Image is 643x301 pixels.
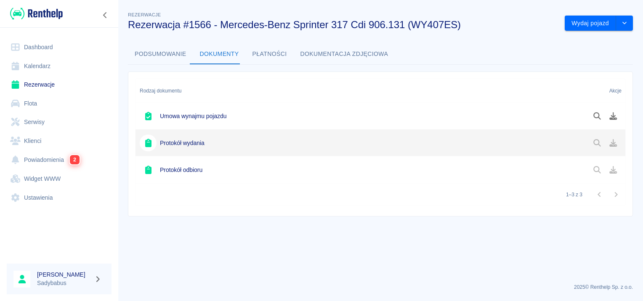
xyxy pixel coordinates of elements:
a: Ustawienia [7,188,112,207]
button: drop-down [616,16,633,31]
a: Kalendarz [7,57,112,76]
a: Flota [7,94,112,113]
div: Akcje [577,79,626,103]
a: Dashboard [7,38,112,57]
p: Sadybabus [37,279,91,288]
h6: Protokół wydania [160,139,205,147]
a: Klienci [7,132,112,150]
button: Dokumenty [193,44,246,64]
a: Renthelp logo [7,7,63,21]
a: Powiadomienia2 [7,150,112,169]
img: Renthelp logo [10,7,63,21]
button: Zwiń nawigację [99,10,112,21]
button: Dokumentacja zdjęciowa [294,44,395,64]
button: Podsumowanie [128,44,193,64]
button: Wydaj pojazd [565,16,616,31]
button: Podgląd dokumentu [589,109,606,123]
h6: Umowa wynajmu pojazdu [160,112,226,120]
p: 2025 © Renthelp Sp. z o.o. [128,283,633,291]
a: Widget WWW [7,169,112,188]
p: 1–3 z 3 [566,191,582,198]
span: 2 [70,155,80,165]
h6: Protokół odbioru [160,166,202,174]
div: Rodzaj dokumentu [140,79,181,103]
span: Rezerwacje [128,12,161,17]
div: Rodzaj dokumentu [136,79,577,103]
a: Serwisy [7,113,112,132]
div: Akcje [609,79,622,103]
button: Pobierz dokument [605,109,622,123]
a: Rezerwacje [7,75,112,94]
h3: Rezerwacja #1566 - Mercedes-Benz Sprinter 317 Cdi 906.131 (WY407ES) [128,19,558,31]
button: Płatności [246,44,294,64]
h6: [PERSON_NAME] [37,270,91,279]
